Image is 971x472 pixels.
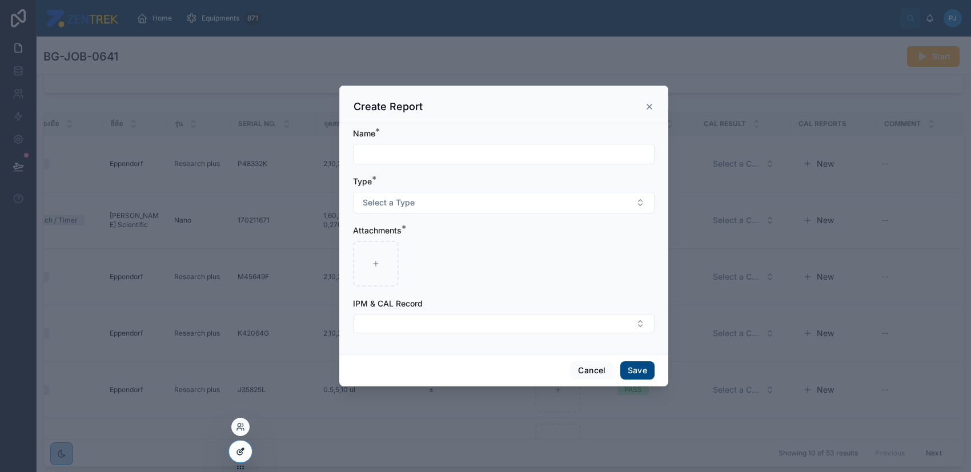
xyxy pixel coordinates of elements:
button: Cancel [571,361,613,380]
button: Select Button [353,192,655,213]
span: Name [353,128,375,138]
button: Save [620,361,655,380]
span: Select a Type [363,197,415,208]
span: IPM & CAL Record [353,298,423,308]
h3: Create Report [354,100,423,114]
span: Type [353,176,372,186]
button: Select Button [353,314,655,333]
span: Attachments [353,225,402,235]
